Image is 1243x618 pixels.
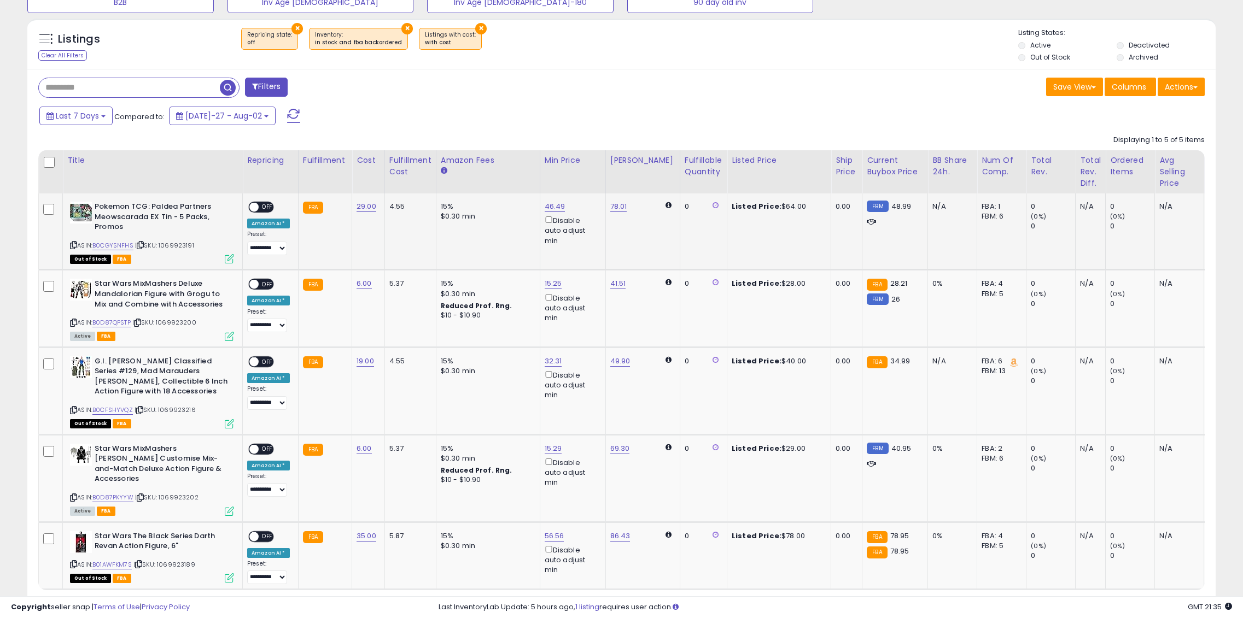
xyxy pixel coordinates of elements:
button: Columns [1105,78,1156,96]
a: 78.01 [610,201,627,212]
div: Current Buybox Price [867,155,923,178]
div: Total Rev. Diff. [1080,155,1101,189]
div: N/A [1159,279,1195,289]
div: [PERSON_NAME] [610,155,675,166]
button: Last 7 Days [39,107,113,125]
div: $40.00 [732,356,822,366]
div: Amazon AI * [247,296,290,305]
div: Preset: [247,560,290,585]
div: Fulfillment [303,155,347,166]
div: 0 [1031,202,1075,211]
div: 4.55 [389,202,428,211]
div: FBA: 2 [982,444,1018,454]
div: 0.00 [836,356,854,366]
label: Deactivated [1129,40,1170,50]
h5: Listings [58,32,100,47]
div: ASIN: [70,202,234,262]
div: ASIN: [70,356,234,427]
small: FBA [867,279,887,291]
small: (0%) [1031,542,1046,550]
div: 0.00 [836,531,854,541]
div: $64.00 [732,202,822,211]
div: FBM: 13 [982,366,1018,376]
div: 15% [441,444,532,454]
img: 51wWtoqUCML._SL40_.jpg [70,202,92,223]
div: ASIN: [70,444,234,515]
div: Min Price [545,155,601,166]
div: 0 [1031,279,1075,289]
span: 48.99 [891,201,912,211]
button: [DATE]-27 - Aug-02 [169,107,276,125]
small: (0%) [1110,290,1125,298]
div: Preset: [247,231,290,255]
div: $0.30 min [441,454,532,463]
div: 15% [441,356,532,366]
div: Disable auto adjust min [545,292,597,323]
div: seller snap | | [11,602,190,613]
div: ASIN: [70,531,234,582]
div: $0.30 min [441,289,532,299]
span: OFF [259,280,276,289]
a: 41.51 [610,278,626,289]
div: FBA: 6 [982,356,1018,366]
div: 0 [1031,551,1075,561]
img: 41ylUSCRBoL._SL40_.jpg [70,444,92,466]
a: 6.00 [357,443,372,454]
div: 0 [1110,221,1154,231]
a: 15.29 [545,443,562,454]
small: (0%) [1110,542,1125,550]
span: All listings that are currently out of stock and unavailable for purchase on Amazon [70,574,111,583]
img: 41t6i+ECnIL._SL40_.jpg [70,279,92,301]
div: Repricing [247,155,294,166]
div: 0 [1110,279,1154,289]
small: (0%) [1110,367,1125,375]
span: Repricing state : [247,31,292,47]
b: G.I. [PERSON_NAME] Classified Series #129, Mad Marauders [PERSON_NAME], Collectible 6 Inch Action... [95,356,227,399]
div: Preset: [247,308,290,333]
img: 51bQel58e9L._SL40_.jpg [70,356,92,378]
div: 15% [441,202,532,211]
div: 0 [685,444,719,454]
div: Amazon AI * [247,548,290,558]
div: 0 [685,356,719,366]
span: | SKU: 1069923189 [133,560,195,569]
small: (0%) [1031,454,1046,463]
small: FBA [303,531,323,543]
small: (0%) [1110,212,1125,221]
div: $78.00 [732,531,822,541]
a: B0CGYSNFHS [92,241,133,250]
label: Out of Stock [1030,52,1070,62]
div: Last InventoryLab Update: 5 hours ago, requires user action. [439,602,1232,613]
div: Cost [357,155,380,166]
span: All listings that are currently out of stock and unavailable for purchase on Amazon [70,255,111,264]
a: B0D87QPSTP [92,318,131,327]
div: 0.00 [836,444,854,454]
div: Disable auto adjust min [545,456,597,488]
div: FBM: 6 [982,454,1018,463]
div: 0 [1031,356,1075,366]
small: (0%) [1031,212,1046,221]
b: Star Wars MixMashers Deluxe Mandalorian Figure with Grogu to Mix and Combine with Accessories [95,279,227,312]
button: Save View [1046,78,1103,96]
div: 0 [1031,444,1075,454]
a: 19.00 [357,356,374,367]
div: Fulfillment Cost [389,155,431,178]
div: 4.55 [389,356,428,366]
a: 35.00 [357,531,376,542]
span: | SKU: 1069923191 [135,241,194,250]
div: Amazon AI * [247,373,290,383]
b: Reduced Prof. Rng. [441,466,512,475]
div: 0 [1110,299,1154,309]
span: 2025-08-10 21:35 GMT [1188,602,1232,612]
small: (0%) [1031,290,1046,298]
div: 0 [685,279,719,289]
span: FBA [113,574,131,583]
span: 78.95 [890,546,909,556]
div: 0 [1110,551,1154,561]
span: | SKU: 1069923216 [135,405,196,414]
a: Privacy Policy [142,602,190,612]
span: OFF [259,357,276,366]
a: 15.25 [545,278,562,289]
div: Amazon AI * [247,461,290,470]
img: 51j64XS-taL._SL40_.jpg [70,531,92,553]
